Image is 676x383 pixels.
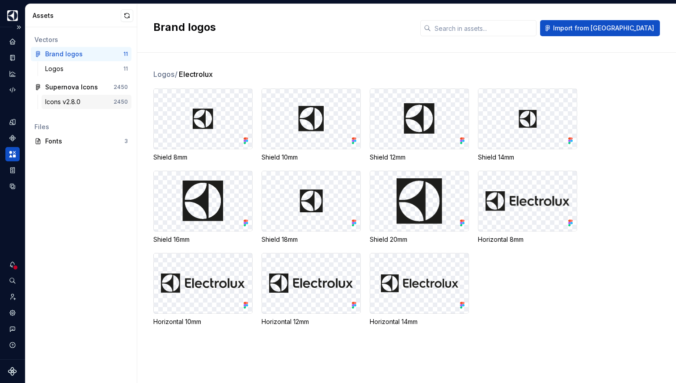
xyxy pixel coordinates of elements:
[13,21,25,34] button: Expand sidebar
[5,306,20,320] a: Settings
[34,35,128,44] div: Vectors
[5,51,20,65] a: Documentation
[5,34,20,49] a: Home
[45,64,67,73] div: Logos
[5,147,20,161] a: Assets
[5,131,20,145] a: Components
[45,137,124,146] div: Fonts
[45,97,84,106] div: Icons v2.8.0
[123,65,128,72] div: 11
[114,84,128,91] div: 2450
[123,51,128,58] div: 11
[5,274,20,288] button: Search ⌘K
[5,67,20,81] a: Analytics
[124,138,128,145] div: 3
[8,367,17,376] svg: Supernova Logo
[31,47,131,61] a: Brand logos11
[262,153,361,162] div: Shield 10mm
[5,115,20,129] a: Design tokens
[42,62,131,76] a: Logos11
[540,20,660,36] button: Import from [GEOGRAPHIC_DATA]
[153,317,253,326] div: Horizontal 10mm
[31,80,131,94] a: Supernova Icons2450
[114,98,128,105] div: 2450
[5,257,20,272] button: Notifications
[262,235,361,244] div: Shield 18mm
[33,11,121,20] div: Assets
[45,50,83,59] div: Brand logos
[370,235,469,244] div: Shield 20mm
[478,235,577,244] div: Horizontal 8mm
[175,70,177,79] span: /
[34,122,128,131] div: Files
[553,24,654,33] span: Import from [GEOGRAPHIC_DATA]
[478,153,577,162] div: Shield 14mm
[7,10,18,21] img: 1131f18f-9b94-42a4-847a-eabb54481545.png
[370,153,469,162] div: Shield 12mm
[5,163,20,177] a: Storybook stories
[431,20,537,36] input: Search in assets...
[153,69,178,80] span: Logos
[31,134,131,148] a: Fonts3
[153,20,410,34] h2: Brand logos
[5,322,20,336] button: Contact support
[5,179,20,194] a: Data sources
[153,153,253,162] div: Shield 8mm
[153,235,253,244] div: Shield 16mm
[5,83,20,97] a: Code automation
[179,69,213,80] span: Electrolux
[5,290,20,304] a: Invite team
[370,317,469,326] div: Horizontal 14mm
[42,95,131,109] a: Icons v2.8.02450
[45,83,98,92] div: Supernova Icons
[262,317,361,326] div: Horizontal 12mm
